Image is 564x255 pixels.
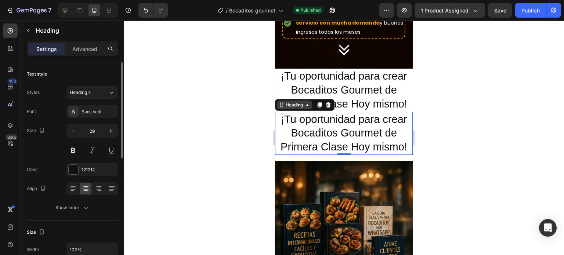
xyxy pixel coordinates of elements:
[27,166,38,173] div: Color
[55,204,90,211] div: Show more
[488,3,512,18] button: Save
[275,21,413,255] iframe: Design area
[138,3,168,18] div: Undo/Redo
[9,81,29,88] div: Heading
[66,86,118,99] button: Heading 4
[3,3,55,18] button: 7
[27,71,47,77] div: Text style
[48,6,51,15] p: 7
[36,26,115,35] p: Heading
[70,89,91,96] span: Heading 4
[421,7,469,14] span: 1 product assigned
[27,184,47,194] div: Align
[415,3,485,18] button: 1 product assigned
[521,7,540,14] div: Publish
[36,45,57,53] p: Settings
[27,126,46,136] div: Size
[6,134,18,140] div: Beta
[27,201,118,214] button: Show more
[27,227,46,237] div: Size
[82,109,116,115] div: Sans-serif
[7,78,18,84] div: 450
[539,219,557,237] div: Open Intercom Messenger
[27,108,36,115] div: Font
[72,45,97,53] p: Advanced
[515,3,546,18] button: Publish
[226,7,228,14] span: /
[229,7,275,14] span: Bocaditos gourmet
[27,246,39,253] div: Width
[82,167,116,173] div: 121212
[300,7,321,14] span: Published
[27,89,40,96] div: Styles
[494,7,506,14] span: Save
